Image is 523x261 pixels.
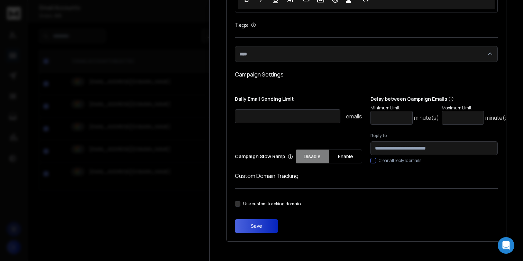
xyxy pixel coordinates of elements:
[235,172,498,180] h1: Custom Domain Tracking
[235,153,293,160] p: Campaign Slow Ramp
[235,70,498,79] h1: Campaign Settings
[370,133,498,138] label: Reply to
[485,114,510,122] p: minute(s)
[235,96,362,105] p: Daily Email Sending Limit
[414,114,439,122] p: minute(s)
[329,150,362,163] button: Enable
[370,105,439,111] p: Minimum Limit
[235,21,248,29] h1: Tags
[498,237,514,254] div: Open Intercom Messenger
[370,96,510,102] p: Delay between Campaign Emails
[346,112,362,120] p: emails
[235,219,278,233] button: Save
[296,150,329,163] button: Disable
[243,201,301,207] label: Use custom tracking domain
[379,158,421,163] label: Clear all replyTo emails
[442,105,510,111] p: Maximum Limit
